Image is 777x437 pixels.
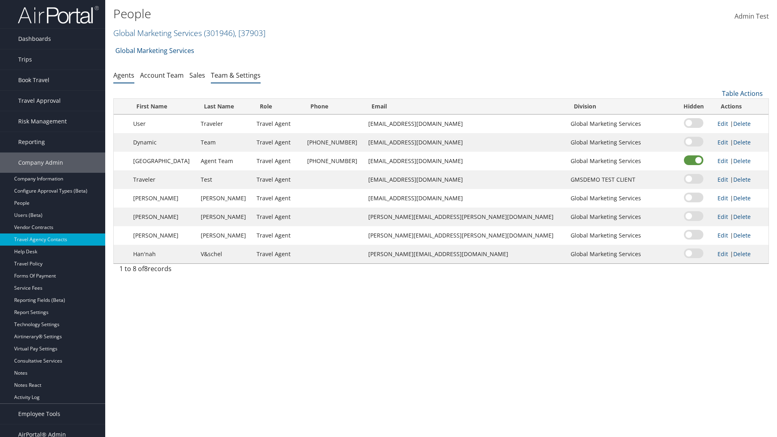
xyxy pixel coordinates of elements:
td: V&schel [197,245,253,263]
td: [PERSON_NAME] [197,226,253,245]
a: Agents [113,71,134,80]
td: Travel Agent [253,170,303,189]
td: [PERSON_NAME][EMAIL_ADDRESS][PERSON_NAME][DOMAIN_NAME] [364,226,567,245]
td: [PERSON_NAME] [197,189,253,208]
th: First Name [129,99,197,115]
td: Travel Agent [253,226,303,245]
th: Last Name [197,99,253,115]
a: Edit [718,176,728,183]
td: Travel Agent [253,152,303,170]
td: Global Marketing Services [567,133,674,152]
td: | [713,133,769,152]
a: Edit [718,231,728,239]
a: Team & Settings [211,71,261,80]
a: Account Team [140,71,184,80]
td: [PERSON_NAME][EMAIL_ADDRESS][DOMAIN_NAME] [364,245,567,263]
span: Company Admin [18,153,63,173]
span: Admin Test [735,12,769,21]
a: Delete [733,157,751,165]
span: Dashboards [18,29,51,49]
td: [GEOGRAPHIC_DATA] [129,152,197,170]
a: Edit [718,138,728,146]
a: Delete [733,120,751,127]
td: Travel Agent [253,189,303,208]
td: Agent Team [197,152,253,170]
th: Actions [713,99,769,115]
span: Risk Management [18,111,67,132]
td: Traveler [129,170,197,189]
td: Global Marketing Services [567,226,674,245]
td: [PHONE_NUMBER] [303,133,364,152]
td: Global Marketing Services [567,152,674,170]
span: Travel Approval [18,91,61,111]
a: Admin Test [735,4,769,29]
td: Travel Agent [253,245,303,263]
div: 1 to 8 of records [119,264,271,278]
a: Edit [718,213,728,221]
td: | [713,152,769,170]
th: Division [567,99,674,115]
td: [PERSON_NAME] [129,189,197,208]
td: Global Marketing Services [567,189,674,208]
span: Employee Tools [18,404,60,424]
a: Delete [733,138,751,146]
td: | [713,189,769,208]
a: Global Marketing Services [113,28,265,38]
th: Email [364,99,567,115]
a: Delete [733,176,751,183]
td: [PERSON_NAME] [129,226,197,245]
td: | [713,208,769,226]
td: Travel Agent [253,208,303,226]
a: Delete [733,250,751,258]
a: Global Marketing Services [115,42,194,59]
td: Travel Agent [253,133,303,152]
th: Hidden [674,99,713,115]
td: [EMAIL_ADDRESS][DOMAIN_NAME] [364,189,567,208]
td: [EMAIL_ADDRESS][DOMAIN_NAME] [364,170,567,189]
a: Sales [189,71,205,80]
td: | [713,226,769,245]
a: Delete [733,213,751,221]
td: [PERSON_NAME][EMAIL_ADDRESS][PERSON_NAME][DOMAIN_NAME] [364,208,567,226]
th: Phone [303,99,364,115]
td: GMSDEMO TEST CLIENT [567,170,674,189]
td: Traveler [197,115,253,133]
a: Edit [718,194,728,202]
td: [PERSON_NAME] [197,208,253,226]
td: Test [197,170,253,189]
a: Edit [718,250,728,258]
td: [PHONE_NUMBER] [303,152,364,170]
td: Han'nah [129,245,197,263]
a: Delete [733,231,751,239]
a: Delete [733,194,751,202]
h1: People [113,5,550,22]
td: [EMAIL_ADDRESS][DOMAIN_NAME] [364,133,567,152]
th: : activate to sort column descending [114,99,129,115]
td: [EMAIL_ADDRESS][DOMAIN_NAME] [364,152,567,170]
span: , [ 37903 ] [235,28,265,38]
img: airportal-logo.png [18,5,99,24]
td: [PERSON_NAME] [129,208,197,226]
td: Global Marketing Services [567,115,674,133]
td: | [713,115,769,133]
span: 8 [144,264,148,273]
td: Global Marketing Services [567,245,674,263]
a: Edit [718,120,728,127]
td: Team [197,133,253,152]
a: Table Actions [722,89,763,98]
td: Dynamic [129,133,197,152]
td: | [713,245,769,263]
td: Travel Agent [253,115,303,133]
td: [EMAIL_ADDRESS][DOMAIN_NAME] [364,115,567,133]
th: Role [253,99,303,115]
td: | [713,170,769,189]
td: Global Marketing Services [567,208,674,226]
span: Trips [18,49,32,70]
span: Book Travel [18,70,49,90]
td: User [129,115,197,133]
span: ( 301946 ) [204,28,235,38]
a: Edit [718,157,728,165]
span: Reporting [18,132,45,152]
